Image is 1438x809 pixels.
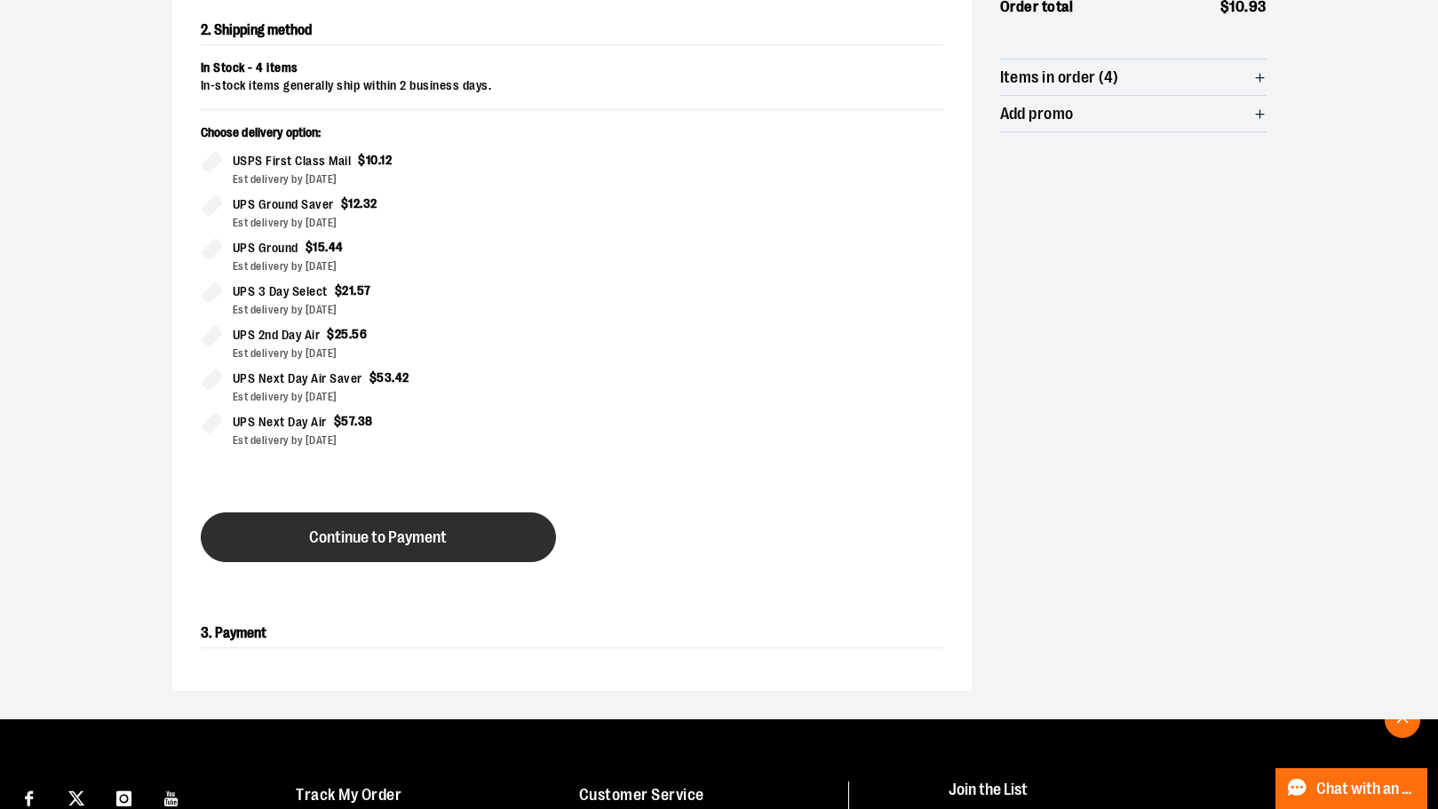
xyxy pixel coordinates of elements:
[201,124,558,151] p: Choose delivery option:
[233,151,352,171] span: USPS First Class Mail
[380,153,392,167] span: 12
[341,414,354,428] span: 57
[233,345,558,361] div: Est delivery by [DATE]
[360,196,363,210] span: .
[369,370,377,385] span: $
[233,325,321,345] span: UPS 2nd Day Air
[233,369,362,389] span: UPS Next Day Air Saver
[233,258,558,274] div: Est delivery by [DATE]
[309,529,447,546] span: Continue to Payment
[579,786,704,804] a: Customer Service
[349,327,353,341] span: .
[1000,69,1119,86] span: Items in order (4)
[1000,59,1267,95] button: Items in order (4)
[233,238,298,258] span: UPS Ground
[378,153,381,167] span: .
[358,414,373,428] span: 38
[1000,96,1267,131] button: Add promo
[352,327,367,341] span: 56
[366,153,378,167] span: 10
[201,77,943,95] div: In-stock items generally ship within 2 business days.
[233,194,334,215] span: UPS Ground Saver
[363,196,377,210] span: 32
[201,619,943,648] h2: 3. Payment
[392,370,395,385] span: .
[1000,106,1074,123] span: Add promo
[201,238,222,259] input: UPS Ground$15.44Est delivery by [DATE]
[335,327,349,341] span: 25
[233,171,558,187] div: Est delivery by [DATE]
[201,194,222,216] input: UPS Ground Saver$12.32Est delivery by [DATE]
[233,282,328,302] span: UPS 3 Day Select
[327,327,335,341] span: $
[1316,781,1417,797] span: Chat with an Expert
[348,196,360,210] span: 12
[306,240,314,254] span: $
[68,790,84,806] img: Twitter
[357,283,371,297] span: 57
[233,389,558,405] div: Est delivery by [DATE]
[1385,702,1420,738] button: Back To Top
[1275,768,1428,809] button: Chat with an Expert
[233,432,558,448] div: Est delivery by [DATE]
[334,414,342,428] span: $
[341,196,349,210] span: $
[233,302,558,318] div: Est delivery by [DATE]
[377,370,392,385] span: 53
[358,153,366,167] span: $
[335,283,343,297] span: $
[201,16,943,45] h2: 2. Shipping method
[201,59,943,77] div: In Stock - 4 items
[201,412,222,433] input: UPS Next Day Air$57.38Est delivery by [DATE]
[395,370,409,385] span: 42
[313,240,325,254] span: 15
[354,283,357,297] span: .
[201,369,222,390] input: UPS Next Day Air Saver$53.42Est delivery by [DATE]
[233,215,558,231] div: Est delivery by [DATE]
[201,512,556,562] button: Continue to Payment
[354,414,358,428] span: .
[329,240,344,254] span: 44
[201,325,222,346] input: UPS 2nd Day Air$25.56Est delivery by [DATE]
[201,282,222,303] input: UPS 3 Day Select$21.57Est delivery by [DATE]
[325,240,329,254] span: .
[233,412,327,432] span: UPS Next Day Air
[296,786,401,804] a: Track My Order
[201,151,222,172] input: USPS First Class Mail$10.12Est delivery by [DATE]
[342,283,354,297] span: 21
